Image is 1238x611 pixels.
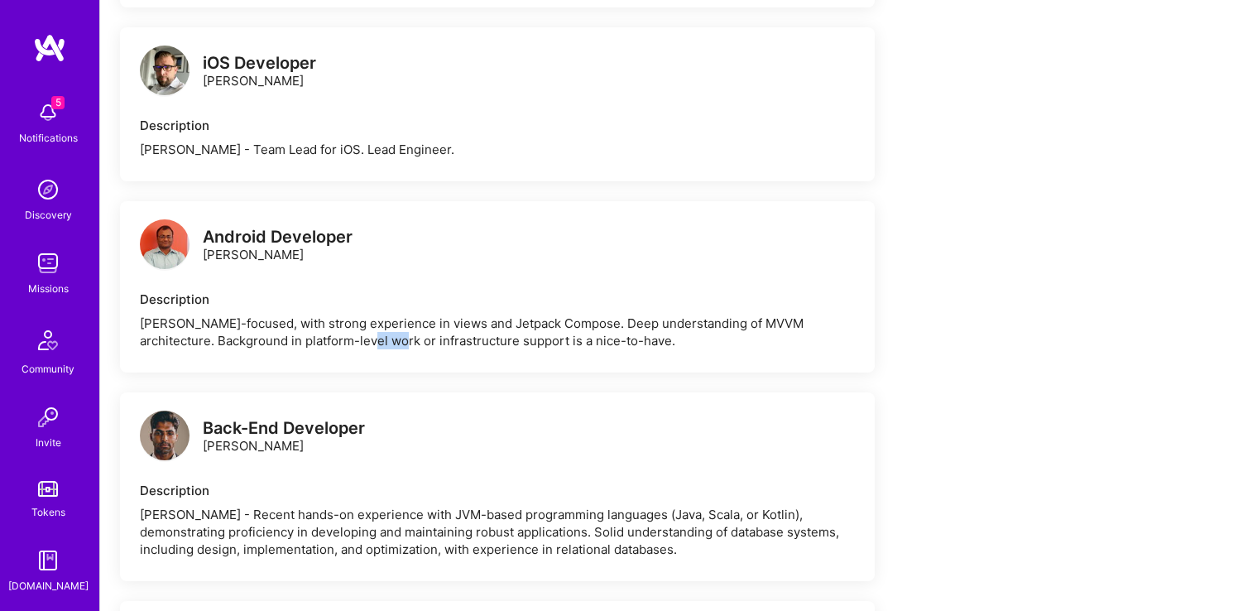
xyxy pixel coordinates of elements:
a: logo [140,411,190,464]
img: logo [140,46,190,95]
img: discovery [31,173,65,206]
div: Description [140,482,855,499]
img: bell [31,96,65,129]
div: Tokens [31,503,65,521]
div: Back-End Developer [203,420,365,437]
div: [PERSON_NAME] [203,55,316,89]
img: teamwork [31,247,65,280]
div: [PERSON_NAME] [203,229,353,263]
div: Community [22,360,74,378]
img: logo [33,33,66,63]
div: Description [140,291,855,308]
img: logo [140,219,190,269]
a: logo [140,219,190,273]
a: logo [140,46,190,99]
div: Missions [28,280,69,297]
div: Invite [36,434,61,451]
span: 5 [51,96,65,109]
img: logo [140,411,190,460]
div: Discovery [25,206,72,224]
img: Invite [31,401,65,434]
div: [PERSON_NAME]-focused, with strong experience in views and Jetpack Compose. Deep understanding of... [140,315,855,349]
img: tokens [38,481,58,497]
div: iOS Developer [203,55,316,72]
div: Notifications [19,129,78,147]
div: [PERSON_NAME] - Recent hands-on experience with JVM-based programming languages (Java, Scala, or ... [140,506,855,558]
div: [PERSON_NAME] - Team Lead for iOS. Lead Engineer. [140,141,855,158]
div: [PERSON_NAME] [203,420,365,455]
img: Community [28,320,68,360]
img: guide book [31,544,65,577]
div: Android Developer [203,229,353,246]
div: Description [140,117,855,134]
div: [DOMAIN_NAME] [8,577,89,594]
